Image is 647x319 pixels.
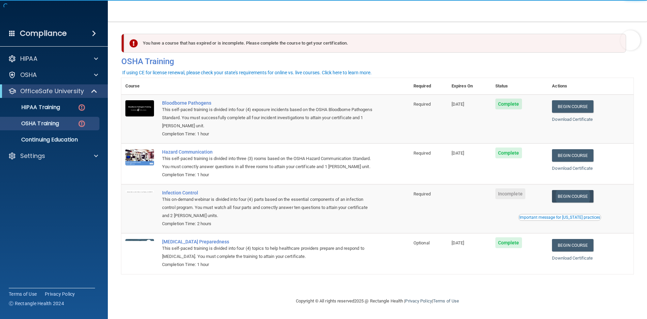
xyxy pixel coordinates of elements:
span: Required [413,102,431,107]
span: Complete [495,99,522,109]
span: Incomplete [495,188,525,199]
span: [DATE] [452,151,464,156]
th: Status [491,78,548,95]
button: Open Resource Center [620,30,640,50]
p: OfficeSafe University [20,87,84,95]
span: Ⓒ Rectangle Health 2024 [9,300,64,307]
iframe: Drift Widget Chat Controller [530,271,639,298]
a: Terms of Use [433,298,459,303]
a: [MEDICAL_DATA] Preparedness [162,239,376,244]
a: OSHA [8,71,98,79]
div: Completion Time: 1 hour [162,171,376,179]
div: This self-paced training is divided into three (3) rooms based on the OSHA Hazard Communication S... [162,155,376,171]
p: Settings [20,152,45,160]
img: PMB logo [8,7,100,21]
div: This self-paced training is divided into four (4) topics to help healthcare providers prepare and... [162,244,376,261]
div: You have a course that has expired or is incomplete. Please complete the course to get your certi... [124,34,626,53]
span: Required [413,151,431,156]
button: If using CE for license renewal, please check your state's requirements for online vs. live cours... [121,69,373,76]
a: Settings [8,152,98,160]
a: Infection Control [162,190,376,195]
div: Completion Time: 1 hour [162,130,376,138]
span: Optional [413,240,430,245]
h4: OSHA Training [121,57,634,66]
div: Completion Time: 2 hours [162,220,376,228]
th: Required [409,78,448,95]
a: HIPAA [8,55,98,63]
a: Hazard Communication [162,149,376,155]
img: danger-circle.6113f641.png [78,119,86,128]
p: Continuing Education [4,136,96,143]
a: Begin Course [552,149,593,162]
a: Download Certificate [552,256,593,261]
th: Actions [548,78,634,95]
img: danger-circle.6113f641.png [78,103,86,112]
a: Privacy Policy [45,291,75,297]
a: Terms of Use [9,291,37,297]
span: Required [413,191,431,196]
p: HIPAA Training [4,104,60,111]
p: HIPAA [20,55,37,63]
a: Begin Course [552,190,593,203]
a: Download Certificate [552,166,593,171]
div: Copyright © All rights reserved 2025 @ Rectangle Health | | [254,290,500,312]
div: If using CE for license renewal, please check your state's requirements for online vs. live cours... [122,70,372,75]
button: Read this if you are a dental practitioner in the state of CA [518,214,601,221]
span: [DATE] [452,102,464,107]
h4: Compliance [20,29,67,38]
div: This self-paced training is divided into four (4) exposure incidents based on the OSHA Bloodborne... [162,106,376,130]
span: Complete [495,148,522,158]
a: Begin Course [552,239,593,251]
div: Important message for [US_STATE] practices [519,215,600,219]
th: Course [121,78,158,95]
img: exclamation-circle-solid-danger.72ef9ffc.png [129,39,138,48]
span: Complete [495,237,522,248]
th: Expires On [448,78,491,95]
a: Begin Course [552,100,593,113]
p: OSHA [20,71,37,79]
p: OSHA Training [4,120,59,127]
a: Download Certificate [552,117,593,122]
a: OfficeSafe University [8,87,98,95]
span: [DATE] [452,240,464,245]
div: This on-demand webinar is divided into four (4) parts based on the essential components of an inf... [162,195,376,220]
a: Privacy Policy [405,298,432,303]
a: Bloodborne Pathogens [162,100,376,106]
div: Completion Time: 1 hour [162,261,376,269]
